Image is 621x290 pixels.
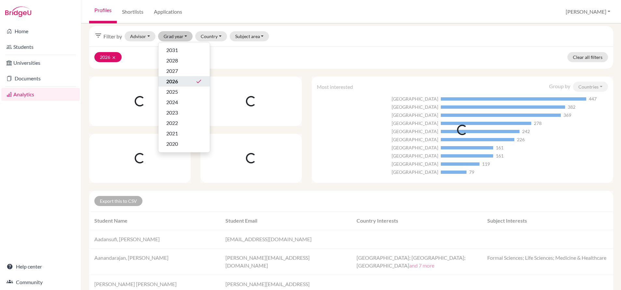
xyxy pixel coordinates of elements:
button: 2024 [158,97,210,107]
button: 2026done [158,76,210,87]
a: Clear all filters [567,52,608,62]
a: Community [1,276,80,289]
button: Subject area [230,31,269,41]
a: Documents [1,72,80,85]
a: Analytics [1,88,80,101]
span: 2021 [166,130,178,137]
button: 2023 [158,107,210,118]
button: [PERSON_NAME] [563,6,613,18]
img: Bridge-U [5,7,31,17]
button: Country [195,31,227,41]
button: 2020 [158,139,210,149]
span: 2025 [166,88,178,96]
button: 2022 [158,118,210,128]
span: 2022 [166,119,178,127]
button: 2019 [158,149,210,159]
span: Filter by [103,33,122,40]
i: filter_list [94,32,102,39]
span: 2024 [166,98,178,106]
span: 2019 [166,150,178,158]
span: 2023 [166,109,178,117]
button: Grad year [158,31,193,41]
a: Home [1,25,80,38]
a: Students [1,40,80,53]
button: 2025 [158,87,210,97]
span: 2027 [166,67,178,75]
button: 2021 [158,128,210,139]
button: 2027 [158,66,210,76]
span: 2026 [166,77,178,85]
a: Universities [1,56,80,69]
button: 2026clear [94,52,122,62]
span: 2020 [166,140,178,148]
i: clear [112,55,116,60]
button: 2031 [158,45,210,55]
a: Help center [1,260,80,273]
span: 2031 [166,46,178,54]
span: 2028 [166,57,178,64]
div: Grad year [158,42,210,153]
i: done [196,78,202,85]
button: 2028 [158,55,210,66]
button: Advisor [125,31,155,41]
